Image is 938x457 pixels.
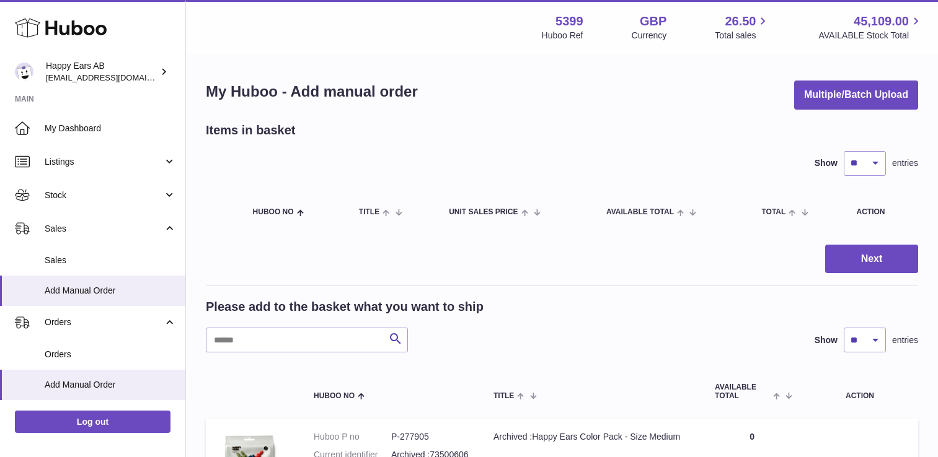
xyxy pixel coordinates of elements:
[45,285,176,297] span: Add Manual Order
[715,30,770,41] span: Total sales
[818,13,923,41] a: 45,109.00 AVAILABLE Stock Total
[892,157,918,169] span: entries
[45,223,163,235] span: Sales
[715,383,770,399] span: AVAILABLE Total
[818,30,923,41] span: AVAILABLE Stock Total
[45,379,176,391] span: Add Manual Order
[640,13,666,30] strong: GBP
[802,371,918,412] th: Action
[45,123,176,134] span: My Dashboard
[46,60,157,84] div: Happy Ears AB
[725,13,756,30] span: 26.50
[715,13,770,41] a: 26.50 Total sales
[794,81,918,110] button: Multiple/Batch Upload
[555,13,583,30] strong: 5399
[391,431,469,443] dd: P-277905
[45,349,176,360] span: Orders
[854,13,909,30] span: 45,109.00
[314,392,355,400] span: Huboo no
[206,298,484,315] h2: Please add to the basket what you want to ship
[815,157,838,169] label: Show
[45,255,176,266] span: Sales
[449,208,518,216] span: Unit Sales Price
[606,208,674,216] span: AVAILABLE Total
[206,122,296,139] h2: Items in basket
[493,392,514,400] span: Title
[857,208,906,216] div: Action
[206,82,418,102] h1: My Huboo - Add manual order
[15,411,170,433] a: Log out
[825,245,918,274] button: Next
[632,30,667,41] div: Currency
[45,316,163,328] span: Orders
[892,334,918,346] span: entries
[45,156,163,168] span: Listings
[15,63,33,81] img: 3pl@happyearsearplugs.com
[46,72,182,82] span: [EMAIL_ADDRESS][DOMAIN_NAME]
[253,208,294,216] span: Huboo no
[542,30,583,41] div: Huboo Ref
[761,208,785,216] span: Total
[314,431,391,443] dt: Huboo P no
[815,334,838,346] label: Show
[45,189,163,201] span: Stock
[359,208,379,216] span: Title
